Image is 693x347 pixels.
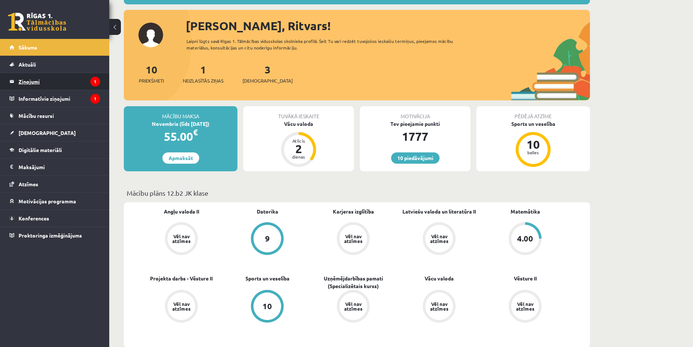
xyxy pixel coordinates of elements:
[193,127,198,137] span: €
[186,38,466,51] div: Laipni lūgts savā Rīgas 1. Tālmācības vidusskolas skolnieka profilā. Šeit Tu vari redzēt tuvojošo...
[9,227,100,244] a: Proktoringa izmēģinājums
[9,141,100,158] a: Digitālie materiāli
[522,150,544,155] div: balles
[360,128,470,145] div: 1777
[9,193,100,210] a: Motivācijas programma
[9,210,100,227] a: Konferences
[19,198,76,204] span: Motivācijas programma
[310,290,396,324] a: Vēl nav atzīmes
[476,120,590,168] a: Sports un veselība 10 balles
[243,106,354,120] div: Tuvākā ieskaite
[150,275,213,282] a: Projekta darbs - Vēsture II
[9,73,100,90] a: Ziņojumi1
[139,63,164,84] a: 10Priekšmeti
[243,120,354,168] a: Vācu valoda Atlicis 2 dienas
[396,290,482,324] a: Vēl nav atzīmes
[288,143,310,155] div: 2
[515,302,535,311] div: Vēl nav atzīmes
[265,235,270,243] div: 9
[482,222,568,256] a: 4.00
[391,152,440,164] a: 10 piedāvājumi
[243,120,354,128] div: Vācu valoda
[396,222,482,256] a: Vēl nav atzīmes
[9,124,100,141] a: [DEMOGRAPHIC_DATA]
[310,222,396,256] a: Vēl nav atzīmes
[343,234,363,243] div: Vēl nav atzīmes
[183,63,224,84] a: 1Neizlasītās ziņas
[9,176,100,192] a: Atzīmes
[19,215,49,222] span: Konferences
[9,39,100,56] a: Sākums
[9,56,100,73] a: Aktuāli
[124,128,237,145] div: 55.00
[139,77,164,84] span: Priekšmeti
[19,147,62,153] span: Digitālie materiāli
[263,302,272,310] div: 10
[124,120,237,128] div: Novembris (līdz [DATE])
[360,120,470,128] div: Tev pieejamie punkti
[9,159,100,175] a: Maksājumi
[183,77,224,84] span: Neizlasītās ziņas
[164,208,199,215] a: Angļu valoda II
[476,120,590,128] div: Sports un veselība
[19,90,100,107] legend: Informatīvie ziņojumi
[124,106,237,120] div: Mācību maksa
[19,129,76,136] span: [DEMOGRAPHIC_DATA]
[19,112,54,119] span: Mācību resursi
[333,208,374,215] a: Karjeras izglītība
[482,290,568,324] a: Vēl nav atzīmes
[19,44,37,51] span: Sākums
[257,208,278,215] a: Datorika
[19,73,100,90] legend: Ziņojumi
[186,17,590,35] div: [PERSON_NAME], Ritvars!
[243,63,293,84] a: 3[DEMOGRAPHIC_DATA]
[402,208,476,215] a: Latviešu valoda un literatūra II
[19,232,82,239] span: Proktoringa izmēģinājums
[429,302,449,311] div: Vēl nav atzīmes
[360,106,470,120] div: Motivācija
[511,208,540,215] a: Matemātika
[522,139,544,150] div: 10
[19,159,100,175] legend: Maksājumi
[288,139,310,143] div: Atlicis
[171,234,192,243] div: Vēl nav atzīmes
[514,275,537,282] a: Vēsture II
[19,181,38,187] span: Atzīmes
[224,222,310,256] a: 9
[127,188,587,198] p: Mācību plāns 12.b2 JK klase
[429,234,449,243] div: Vēl nav atzīmes
[9,107,100,124] a: Mācību resursi
[162,152,199,164] a: Apmaksāt
[90,94,100,104] i: 1
[90,77,100,87] i: 1
[288,155,310,159] div: dienas
[343,302,363,311] div: Vēl nav atzīmes
[19,61,36,68] span: Aktuāli
[8,13,66,31] a: Rīgas 1. Tālmācības vidusskola
[517,235,533,243] div: 4.00
[243,77,293,84] span: [DEMOGRAPHIC_DATA]
[138,290,224,324] a: Vēl nav atzīmes
[9,90,100,107] a: Informatīvie ziņojumi1
[224,290,310,324] a: 10
[138,222,224,256] a: Vēl nav atzīmes
[476,106,590,120] div: Pēdējā atzīme
[310,275,396,290] a: Uzņēmējdarbības pamati (Specializētais kurss)
[245,275,290,282] a: Sports un veselība
[425,275,454,282] a: Vācu valoda
[171,302,192,311] div: Vēl nav atzīmes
